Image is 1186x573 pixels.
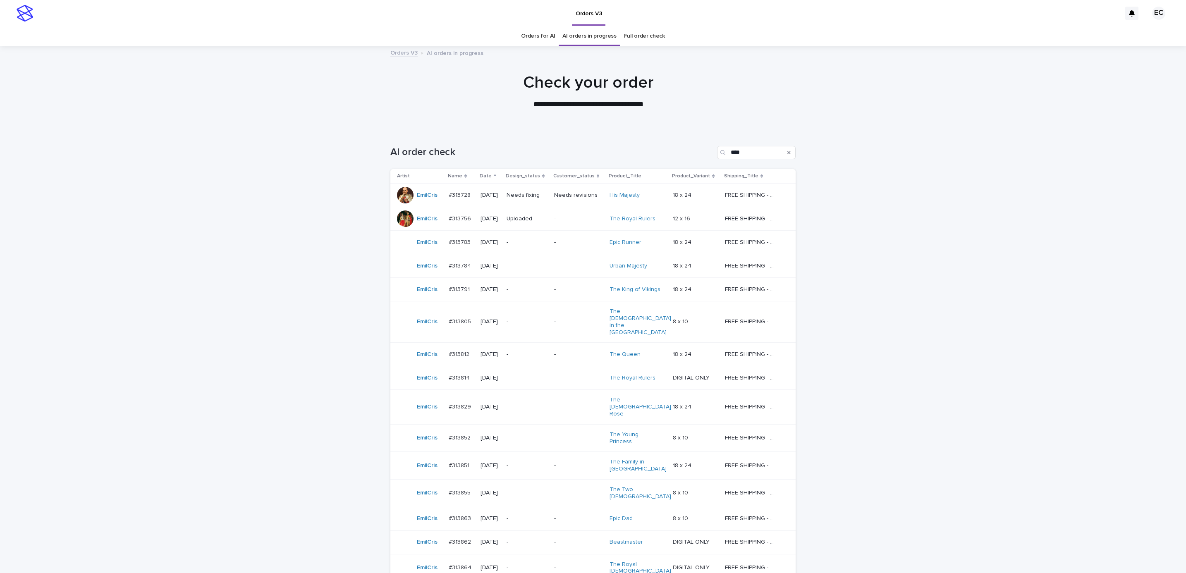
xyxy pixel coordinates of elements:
[725,190,778,199] p: FREE SHIPPING - preview in 1-2 business days, after your approval delivery will take 5-10 b.d.
[481,286,500,293] p: [DATE]
[417,539,438,546] a: EmilCris
[725,373,778,382] p: FREE SHIPPING - preview in 1-2 business days, after your approval delivery will take 5-10 b.d.
[449,461,471,469] p: #313851
[449,373,471,382] p: #313814
[725,317,778,325] p: FREE SHIPPING - preview in 1-2 business days, after your approval delivery will take 5-10 b.d.
[449,537,473,546] p: #313862
[554,286,603,293] p: -
[673,461,693,469] p: 18 x 24
[480,172,492,181] p: Date
[449,237,472,246] p: #313783
[390,184,796,207] tr: EmilCris #313728#313728 [DATE]Needs fixingNeeds revisionsHis Majesty 18 x 2418 x 24 FREE SHIPPING...
[554,539,603,546] p: -
[390,366,796,390] tr: EmilCris #313814#313814 [DATE]--The Royal Rulers DIGITAL ONLYDIGITAL ONLY FREE SHIPPING - preview...
[507,435,548,442] p: -
[725,537,778,546] p: FREE SHIPPING - preview in 1-2 business days, after your approval delivery will take 5-10 b.d.
[449,488,472,497] p: #313855
[724,172,758,181] p: Shipping_Title
[481,539,500,546] p: [DATE]
[673,488,690,497] p: 8 x 10
[725,563,778,571] p: FREE SHIPPING - preview in 1-2 business days, after your approval delivery will take 5-10 b.d.
[417,192,438,199] a: EmilCris
[390,479,796,507] tr: EmilCris #313855#313855 [DATE]--The Two [DEMOGRAPHIC_DATA] 8 x 108 x 10 FREE SHIPPING - preview i...
[610,431,661,445] a: The Young Princess
[507,462,548,469] p: -
[507,539,548,546] p: -
[610,239,641,246] a: Epic Runner
[725,284,778,293] p: FREE SHIPPING - preview in 1-2 business days, after your approval delivery will take 5-10 b.d.
[507,215,548,222] p: Uploaded
[610,215,655,222] a: The Royal Rulers
[725,237,778,246] p: FREE SHIPPING - preview in 1-2 business days, after your approval delivery will take 5-10 b.d.
[507,515,548,522] p: -
[554,462,603,469] p: -
[417,318,438,325] a: EmilCris
[390,452,796,480] tr: EmilCris #313851#313851 [DATE]--The Family in [GEOGRAPHIC_DATA] 18 x 2418 x 24 FREE SHIPPING - pr...
[448,172,462,181] p: Name
[507,263,548,270] p: -
[725,261,778,270] p: FREE SHIPPING - preview in 1-2 business days, after your approval delivery will take 5-10 b.d.
[673,537,711,546] p: DIGITAL ONLY
[673,237,693,246] p: 18 x 24
[673,261,693,270] p: 18 x 24
[506,172,540,181] p: Design_status
[562,26,617,46] a: AI orders in progress
[610,539,643,546] a: Beastmaster
[673,402,693,411] p: 18 x 24
[417,564,438,571] a: EmilCris
[417,515,438,522] a: EmilCris
[725,349,778,358] p: FREE SHIPPING - preview in 1-2 business days, after your approval delivery will take 5-10 b.d.
[417,462,438,469] a: EmilCris
[725,513,778,522] p: FREE SHIPPING - preview in 1-2 business days, after your approval delivery will take 5-10 b.d.
[449,349,471,358] p: #313812
[417,263,438,270] a: EmilCris
[417,239,438,246] a: EmilCris
[449,284,471,293] p: #313791
[507,351,548,358] p: -
[725,214,778,222] p: FREE SHIPPING - preview in 1-2 business days, after your approval delivery will take 5-10 b.d.
[610,515,633,522] a: Epic Dad
[449,433,472,442] p: #313852
[481,351,500,358] p: [DATE]
[481,489,500,497] p: [DATE]
[673,349,693,358] p: 18 x 24
[610,192,640,199] a: His Majesty
[390,146,714,158] h1: AI order check
[417,215,438,222] a: EmilCris
[717,146,796,159] input: Search
[417,286,438,293] a: EmilCris
[609,172,641,181] p: Product_Title
[1152,7,1165,20] div: EC
[554,515,603,522] p: -
[449,214,473,222] p: #313756
[481,215,500,222] p: [DATE]
[397,172,410,181] p: Artist
[554,375,603,382] p: -
[390,424,796,452] tr: EmilCris #313852#313852 [DATE]--The Young Princess 8 x 108 x 10 FREE SHIPPING - preview in 1-2 bu...
[390,207,796,231] tr: EmilCris #313756#313756 [DATE]Uploaded-The Royal Rulers 12 x 1612 x 16 FREE SHIPPING - preview in...
[481,515,500,522] p: [DATE]
[554,489,603,497] p: -
[417,351,438,358] a: EmilCris
[417,403,438,411] a: EmilCris
[390,278,796,301] tr: EmilCris #313791#313791 [DATE]--The King of Vikings 18 x 2418 x 24 FREE SHIPPING - preview in 1-2...
[481,192,500,199] p: [DATE]
[554,239,603,246] p: -
[610,351,641,358] a: The Queen
[521,26,555,46] a: Orders for AI
[390,390,796,424] tr: EmilCris #313829#313829 [DATE]--The [DEMOGRAPHIC_DATA] Rose 18 x 2418 x 24 FREE SHIPPING - previe...
[507,286,548,293] p: -
[554,435,603,442] p: -
[554,564,603,571] p: -
[390,301,796,343] tr: EmilCris #313805#313805 [DATE]--The [DEMOGRAPHIC_DATA] in the [GEOGRAPHIC_DATA] 8 x 108 x 10 FREE...
[554,215,603,222] p: -
[507,192,548,199] p: Needs fixing
[610,263,647,270] a: Urban Majesty
[725,433,778,442] p: FREE SHIPPING - preview in 1-2 business days, after your approval delivery will take 5-10 b.d.
[507,403,548,411] p: -
[427,48,483,57] p: AI orders in progress
[725,461,778,469] p: FREE SHIPPING - preview in 1-2 business days, after your approval delivery will take 5-10 b.d.
[610,486,671,500] a: The Two [DEMOGRAPHIC_DATA]
[507,375,548,382] p: -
